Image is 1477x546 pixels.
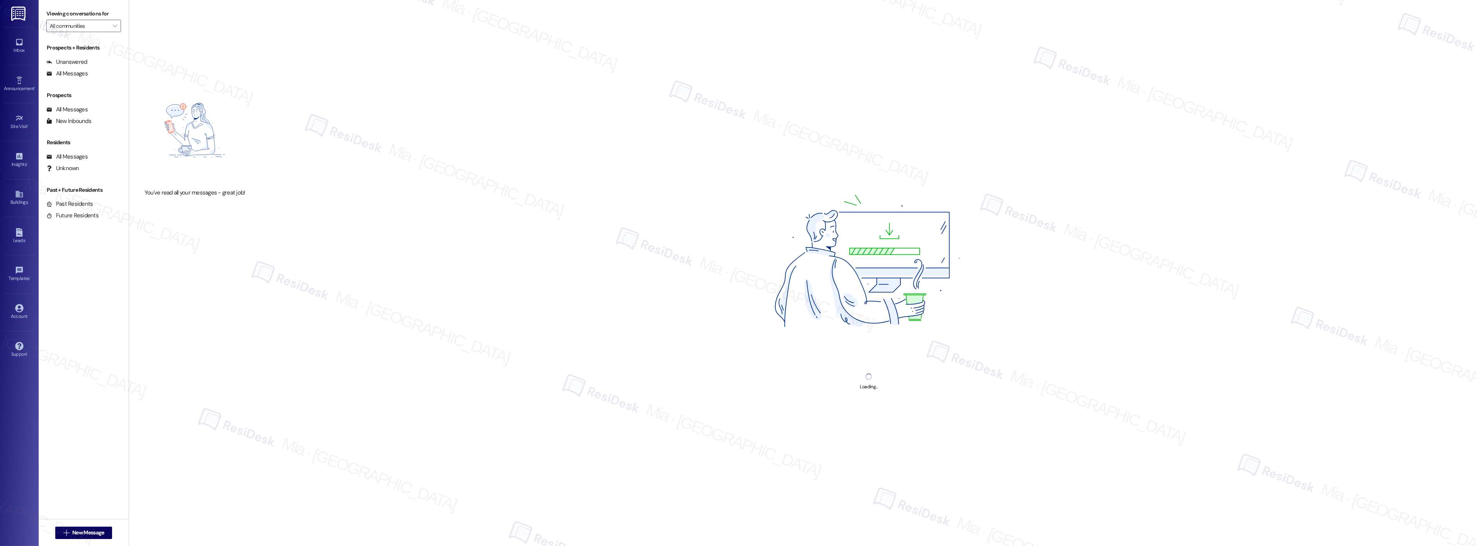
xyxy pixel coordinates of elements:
[30,275,31,280] span: •
[46,200,93,208] div: Past Residents
[4,36,35,56] a: Inbox
[860,383,878,391] div: Loading...
[72,529,104,537] span: New Message
[39,138,129,147] div: Residents
[46,117,91,125] div: New Inbounds
[4,188,35,208] a: Buildings
[46,153,88,161] div: All Messages
[4,264,35,285] a: Templates •
[4,340,35,360] a: Support
[46,106,88,114] div: All Messages
[50,20,109,32] input: All communities
[11,7,27,21] img: ResiDesk Logo
[28,123,29,128] span: •
[4,112,35,133] a: Site Visit •
[46,164,79,172] div: Unknown
[63,530,69,536] i: 
[113,23,117,29] i: 
[39,91,129,99] div: Prospects
[142,76,247,185] img: empty-state
[55,527,112,539] button: New Message
[46,58,87,66] div: Unanswered
[4,226,35,247] a: Leads
[46,8,121,20] label: Viewing conversations for
[4,150,35,171] a: Insights •
[46,212,99,220] div: Future Residents
[46,70,88,78] div: All Messages
[142,189,247,197] div: You've read all your messages - great job!
[39,186,129,194] div: Past + Future Residents
[39,44,129,52] div: Prospects + Residents
[27,160,28,166] span: •
[34,85,36,90] span: •
[4,302,35,322] a: Account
